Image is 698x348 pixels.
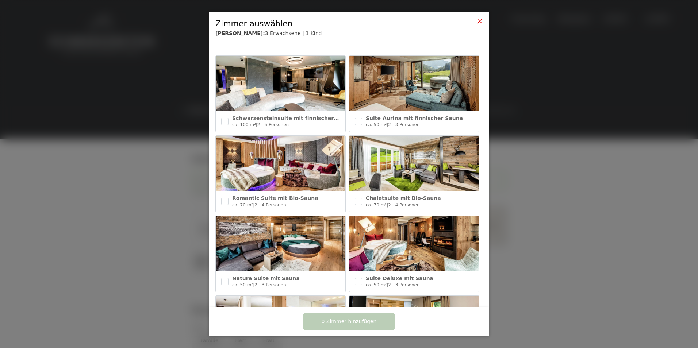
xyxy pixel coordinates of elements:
[256,122,257,127] span: |
[232,195,318,201] span: Romantic Suite mit Bio-Sauna
[216,136,345,191] img: Romantic Suite mit Bio-Sauna
[232,275,300,281] span: Nature Suite mit Sauna
[366,115,463,121] span: Suite Aurina mit finnischer Sauna
[388,282,419,287] span: 2 - 3 Personen
[349,56,479,111] img: Suite Aurina mit finnischer Sauna
[366,275,433,281] span: Suite Deluxe mit Sauna
[257,122,289,127] span: 2 - 5 Personen
[366,122,387,127] span: ca. 50 m²
[215,18,460,30] div: Zimmer auswählen
[349,216,479,271] img: Suite Deluxe mit Sauna
[232,202,253,208] span: ca. 70 m²
[366,202,387,208] span: ca. 70 m²
[215,30,265,36] b: [PERSON_NAME]:
[216,56,345,111] img: Schwarzensteinsuite mit finnischer Sauna
[254,202,286,208] span: 2 - 4 Personen
[254,282,286,287] span: 2 - 3 Personen
[366,282,387,287] span: ca. 50 m²
[232,115,353,121] span: Schwarzensteinsuite mit finnischer Sauna
[216,216,345,271] img: Nature Suite mit Sauna
[366,195,441,201] span: Chaletsuite mit Bio-Sauna
[232,282,253,287] span: ca. 50 m²
[253,202,254,208] span: |
[387,202,388,208] span: |
[349,136,479,191] img: Chaletsuite mit Bio-Sauna
[387,122,388,127] span: |
[253,282,254,287] span: |
[388,202,419,208] span: 2 - 4 Personen
[232,122,256,127] span: ca. 100 m²
[388,122,419,127] span: 2 - 3 Personen
[387,282,388,287] span: |
[265,30,322,36] span: 3 Erwachsene | 1 Kind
